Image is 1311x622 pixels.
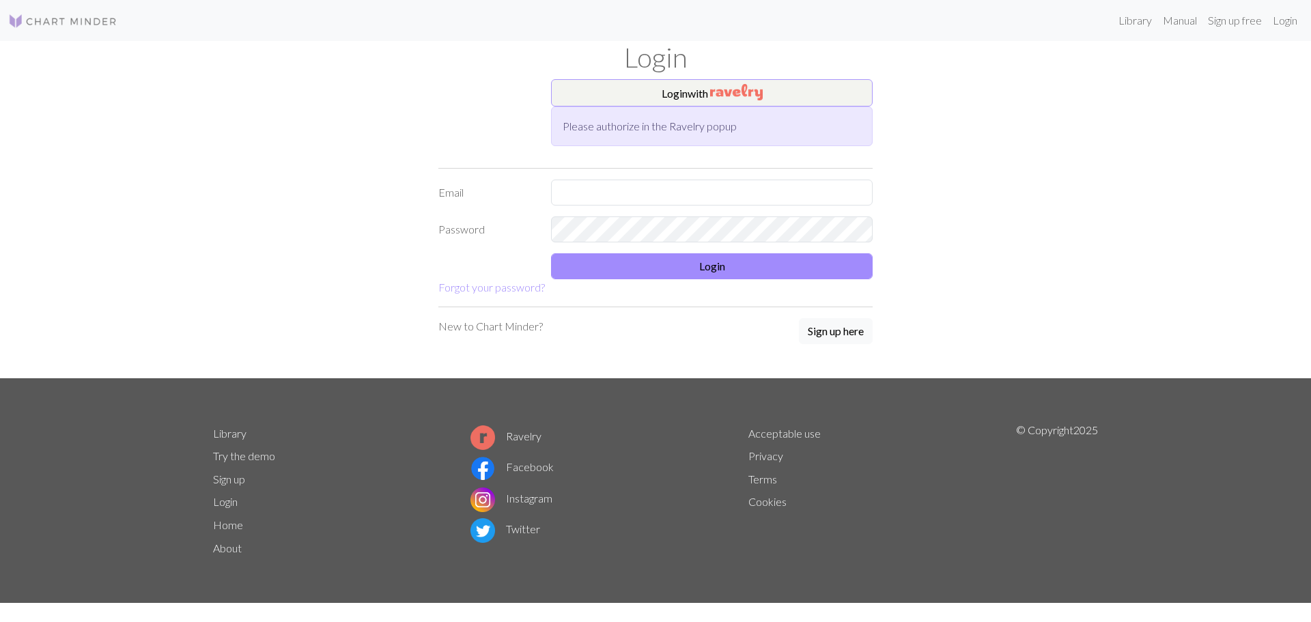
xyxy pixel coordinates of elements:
[1202,7,1267,34] a: Sign up free
[213,518,243,531] a: Home
[470,518,495,543] img: Twitter logo
[799,318,873,345] a: Sign up here
[1157,7,1202,34] a: Manual
[748,495,787,508] a: Cookies
[470,460,554,473] a: Facebook
[551,79,873,107] button: Loginwith
[213,427,246,440] a: Library
[213,449,275,462] a: Try the demo
[710,84,763,100] img: Ravelry
[551,253,873,279] button: Login
[430,180,543,206] label: Email
[438,318,543,335] p: New to Chart Minder?
[470,487,495,512] img: Instagram logo
[470,492,552,505] a: Instagram
[748,449,783,462] a: Privacy
[213,495,238,508] a: Login
[551,107,873,146] div: Please authorize in the Ravelry popup
[799,318,873,344] button: Sign up here
[213,541,242,554] a: About
[1113,7,1157,34] a: Library
[1016,422,1098,560] p: © Copyright 2025
[430,216,543,242] label: Password
[470,456,495,481] img: Facebook logo
[470,425,495,450] img: Ravelry logo
[470,429,541,442] a: Ravelry
[438,281,545,294] a: Forgot your password?
[8,13,117,29] img: Logo
[470,522,540,535] a: Twitter
[748,472,777,485] a: Terms
[748,427,821,440] a: Acceptable use
[213,472,245,485] a: Sign up
[1267,7,1303,34] a: Login
[205,41,1106,74] h1: Login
